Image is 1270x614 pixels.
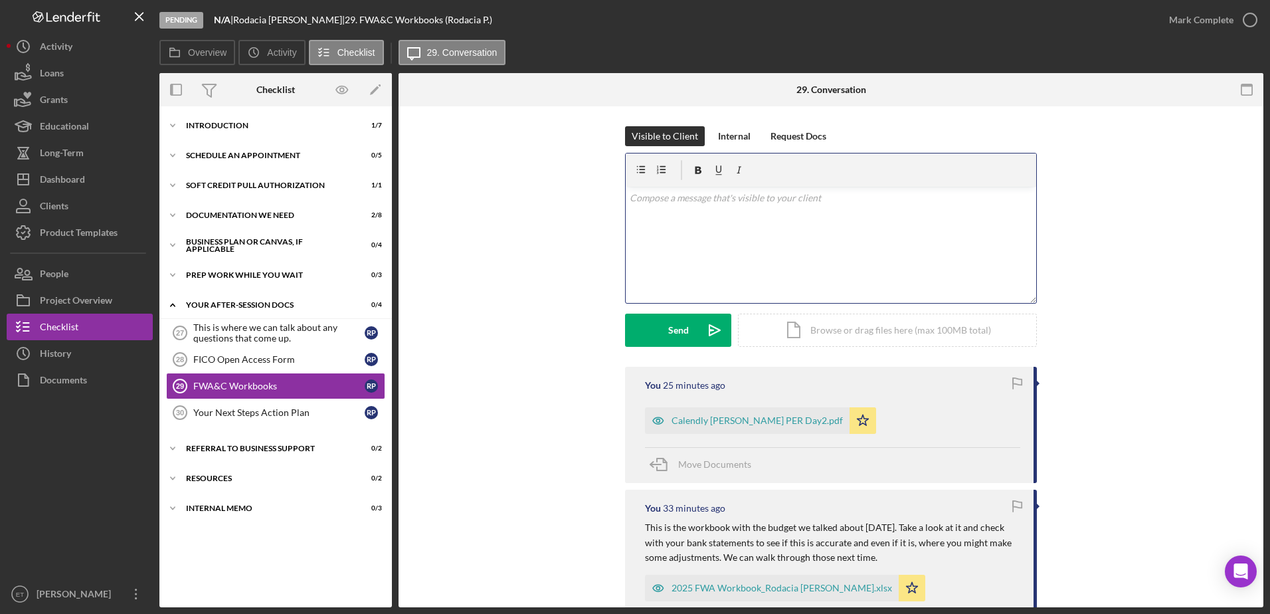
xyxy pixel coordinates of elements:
[7,581,153,607] button: ET[PERSON_NAME]
[358,241,382,249] div: 0 / 4
[40,219,118,249] div: Product Templates
[358,181,382,189] div: 1 / 1
[166,320,385,346] a: 27This is where we can talk about any questions that come up.RP
[7,340,153,367] button: History
[166,399,385,426] a: 30Your Next Steps Action PlanRP
[166,373,385,399] a: 29FWA&C WorkbooksRP
[40,367,87,397] div: Documents
[193,322,365,344] div: This is where we can talk about any questions that come up.
[7,287,153,314] button: Project Overview
[33,581,120,611] div: [PERSON_NAME]
[358,445,382,453] div: 0 / 2
[267,47,296,58] label: Activity
[40,86,68,116] div: Grants
[186,181,349,189] div: Soft Credit Pull Authorization
[365,379,378,393] div: R P
[7,166,153,193] button: Dashboard
[358,474,382,482] div: 0 / 2
[176,329,184,337] tspan: 27
[159,40,235,65] button: Overview
[672,415,843,426] div: Calendly [PERSON_NAME] PER Day2.pdf
[1225,556,1257,587] div: Open Intercom Messenger
[188,47,227,58] label: Overview
[176,409,184,417] tspan: 30
[166,346,385,373] a: 28FICO Open Access FormRP
[1156,7,1263,33] button: Mark Complete
[625,314,731,347] button: Send
[186,211,349,219] div: Documentation We Need
[7,113,153,140] button: Educational
[358,152,382,159] div: 0 / 5
[233,15,345,25] div: Rodacia [PERSON_NAME] |
[663,380,725,391] time: 2025-09-11 21:54
[427,47,498,58] label: 29. Conversation
[256,84,295,95] div: Checklist
[7,33,153,60] button: Activity
[632,126,698,146] div: Visible to Client
[764,126,833,146] button: Request Docs
[358,271,382,279] div: 0 / 3
[309,40,384,65] button: Checklist
[176,356,184,363] tspan: 28
[7,367,153,393] button: Documents
[645,407,876,434] button: Calendly [PERSON_NAME] PER Day2.pdf
[399,40,506,65] button: 29. Conversation
[645,575,925,601] button: 2025 FWA Workbook_Rodacia [PERSON_NAME].xlsx
[796,84,866,95] div: 29. Conversation
[214,15,233,25] div: |
[186,474,349,482] div: Resources
[214,14,230,25] b: N/A
[358,211,382,219] div: 2 / 8
[7,260,153,287] button: People
[645,520,1020,565] p: This is the workbook with the budget we talked about [DATE]. Take a look at it and check with you...
[711,126,757,146] button: Internal
[193,381,365,391] div: FWA&C Workbooks
[40,113,89,143] div: Educational
[40,287,112,317] div: Project Overview
[186,504,349,512] div: Internal Memo
[358,122,382,130] div: 1 / 7
[186,445,349,453] div: Referral to Business Support
[186,301,349,309] div: Your After-Session Docs
[40,260,68,290] div: People
[40,33,72,63] div: Activity
[358,301,382,309] div: 0 / 4
[718,126,751,146] div: Internal
[625,126,705,146] button: Visible to Client
[345,15,492,25] div: 29. FWA&C Workbooks (Rodacia P.)
[186,238,349,253] div: Business Plan or Canvas, if applicable
[176,382,184,390] tspan: 29
[668,314,689,347] div: Send
[40,60,64,90] div: Loans
[337,47,375,58] label: Checklist
[16,591,24,598] text: ET
[7,86,153,113] button: Grants
[645,380,661,391] div: You
[40,166,85,196] div: Dashboard
[678,459,751,470] span: Move Documents
[645,448,765,481] button: Move Documents
[7,60,153,86] button: Loans
[7,219,153,246] button: Product Templates
[40,340,71,370] div: History
[771,126,826,146] div: Request Docs
[365,406,378,419] div: R P
[186,122,349,130] div: Introduction
[7,314,153,340] button: Checklist
[7,193,153,219] button: Clients
[238,40,305,65] button: Activity
[663,503,725,514] time: 2025-09-11 21:46
[7,140,153,166] button: Long-Term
